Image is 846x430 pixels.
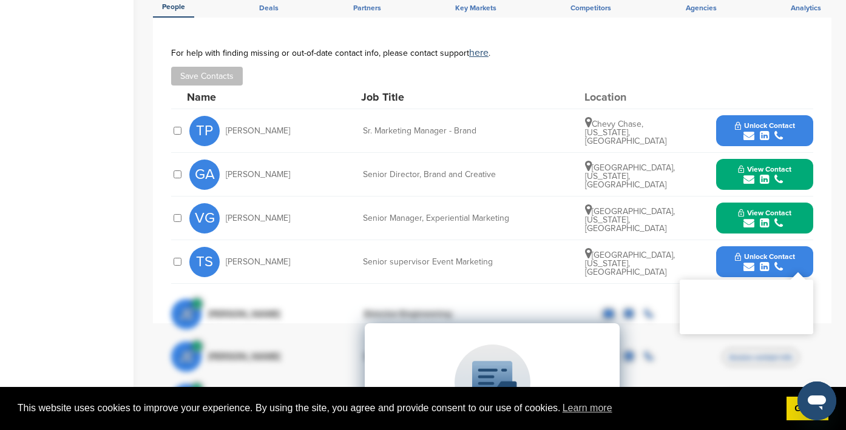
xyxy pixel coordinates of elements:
span: Partners [353,4,381,12]
a: learn more about cookies [561,399,614,417]
span: Chevy Chase, [US_STATE], [GEOGRAPHIC_DATA] [585,119,666,146]
span: This website uses cookies to improve your experience. By using the site, you agree and provide co... [18,399,777,417]
div: Sr. Marketing Manager - Brand [363,127,545,135]
div: Senior supervisor Event Marketing [363,258,545,266]
button: Unlock Contact [720,113,810,149]
span: Key Markets [455,4,496,12]
a: here [469,47,489,59]
div: Location [584,92,675,102]
span: Competitors [570,4,611,12]
span: [GEOGRAPHIC_DATA], [US_STATE], [GEOGRAPHIC_DATA] [585,163,675,190]
span: [PERSON_NAME] [226,258,290,266]
div: Senior Manager, Experiential Marketing [363,214,545,223]
span: TS [189,247,220,277]
iframe: Button to launch messaging window [797,381,836,420]
span: Unlock Contact [735,252,795,261]
span: [GEOGRAPHIC_DATA], [US_STATE], [GEOGRAPHIC_DATA] [585,250,675,277]
button: View Contact [723,200,806,237]
span: View Contact [738,165,791,173]
button: Unlock Contact [720,244,810,280]
span: Analytics [791,4,821,12]
span: VG [189,203,220,233]
a: dismiss cookie message [787,397,828,421]
span: Deals [259,4,279,12]
span: [PERSON_NAME] [226,170,290,179]
div: Senior Director, Brand and Creative [363,170,545,179]
div: Job Title [361,92,543,102]
span: GA [189,160,220,190]
span: Agencies [686,4,717,12]
div: You have unlocked the maximum number of profiles this month. Change your subscription plan to acc... [680,280,813,334]
div: For help with finding missing or out-of-date contact info, please contact support . [171,48,813,58]
button: View Contact [723,156,806,193]
div: Name [187,92,320,102]
span: [GEOGRAPHIC_DATA], [US_STATE], [GEOGRAPHIC_DATA] [585,206,675,233]
span: [PERSON_NAME] [226,214,290,223]
span: TP [189,116,220,146]
span: People [162,3,185,10]
button: Save Contacts [171,67,243,86]
span: View Contact [738,209,791,217]
span: [PERSON_NAME] [226,127,290,135]
span: Unlock Contact [735,121,795,130]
